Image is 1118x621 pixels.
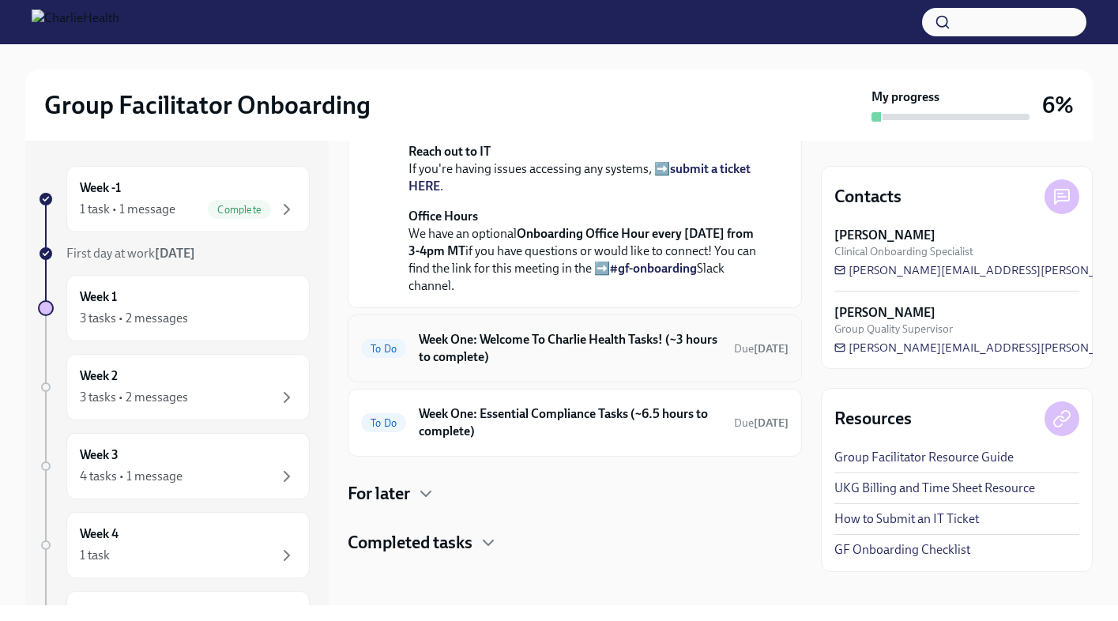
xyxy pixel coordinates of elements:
h4: For later [348,482,410,506]
strong: [PERSON_NAME] [834,227,935,244]
a: To DoWeek One: Welcome To Charlie Health Tasks! (~3 hours to complete)Due[DATE] [361,328,789,369]
a: To DoWeek One: Essential Compliance Tasks (~6.5 hours to complete)Due[DATE] [361,402,789,443]
h4: Contacts [834,185,902,209]
h6: Week 4 [80,525,119,543]
div: 3 tasks • 2 messages [80,389,188,406]
span: To Do [361,343,406,355]
a: UKG Billing and Time Sheet Resource [834,480,1035,497]
a: Week -11 task • 1 messageComplete [38,166,310,232]
strong: [PERSON_NAME] [834,304,935,322]
span: Complete [208,204,271,216]
a: How to Submit an IT Ticket [834,510,979,528]
a: GF Onboarding Checklist [834,541,970,559]
p: We have an optional if you have questions or would like to connect! You can find the link for thi... [408,208,763,295]
a: Week 41 task [38,512,310,578]
h6: Week 3 [80,446,119,464]
h6: Week One: Essential Compliance Tasks (~6.5 hours to complete) [419,405,721,440]
div: 3 tasks • 2 messages [80,310,188,327]
strong: Reach out to IT [408,144,491,159]
a: #gf-onboarding [610,261,697,276]
strong: [DATE] [155,246,195,261]
div: 4 tasks • 1 message [80,468,183,485]
h4: Resources [834,407,912,431]
a: Group Facilitator Resource Guide [834,449,1014,466]
strong: [DATE] [754,416,789,430]
p: If you're having issues accessing any systems, ➡️ . [408,143,763,195]
strong: Office Hours [408,209,478,224]
a: Week 23 tasks • 2 messages [38,354,310,420]
span: August 18th, 2025 10:00 [734,416,789,431]
span: Group Quality Supervisor [834,322,953,337]
h6: Week -1 [80,179,121,197]
div: 1 task • 1 message [80,201,175,218]
h6: Week 1 [80,288,117,306]
img: CharlieHealth [32,9,119,35]
h6: Week One: Welcome To Charlie Health Tasks! (~3 hours to complete) [419,331,721,366]
h6: Week 2 [80,367,118,385]
strong: Onboarding Office Hour every [DATE] from 3-4pm MT [408,226,754,258]
span: To Do [361,417,406,429]
strong: My progress [871,88,939,106]
span: Due [734,342,789,356]
a: Week 13 tasks • 2 messages [38,275,310,341]
div: 1 task [80,547,110,564]
span: Clinical Onboarding Specialist [834,244,973,259]
span: First day at work [66,246,195,261]
a: Week 34 tasks • 1 message [38,433,310,499]
h3: 6% [1042,91,1074,119]
h2: Group Facilitator Onboarding [44,89,371,121]
h4: Completed tasks [348,531,472,555]
div: Completed tasks [348,531,802,555]
strong: [DATE] [754,342,789,356]
a: First day at work[DATE] [38,245,310,262]
span: Due [734,416,789,430]
span: August 18th, 2025 10:00 [734,341,789,356]
div: For later [348,482,802,506]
